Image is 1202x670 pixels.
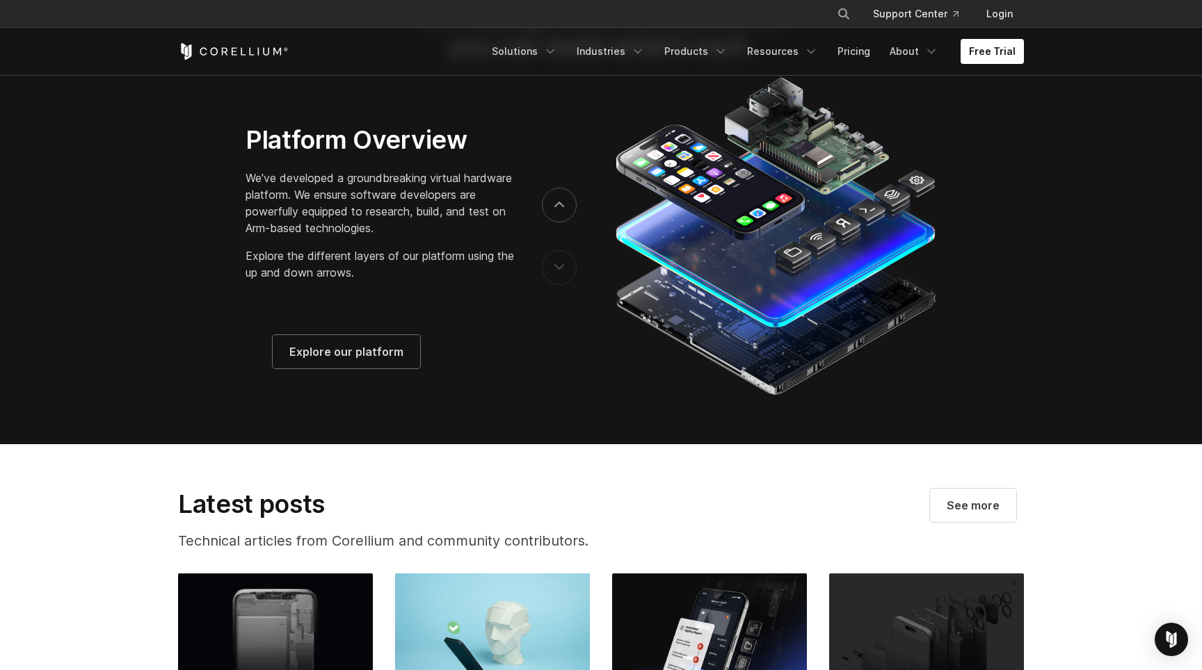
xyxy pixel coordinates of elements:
button: next [542,188,577,222]
a: Solutions [483,39,566,64]
a: Login [975,1,1024,26]
p: We've developed a groundbreaking virtual hardware platform. We ensure software developers are pow... [246,170,514,236]
img: Corellium_Platform_RPI_Full_470 [609,73,940,400]
a: Industries [568,39,653,64]
p: Explore the different layers of our platform using the up and down arrows. [246,247,514,281]
a: Free Trial [961,39,1024,64]
button: Search [831,1,856,26]
a: Corellium Home [178,43,289,60]
a: About [881,39,947,64]
a: Visit our blog [930,489,1016,522]
a: Pricing [829,39,879,64]
a: Resources [739,39,826,64]
span: See more [947,497,1000,514]
span: Explore our platform [289,343,403,360]
h3: Platform Overview [246,124,514,155]
button: previous [542,250,577,285]
div: Navigation Menu [820,1,1024,26]
div: Open Intercom Messenger [1155,623,1188,656]
a: Explore our platform [273,335,420,368]
p: Technical articles from Corellium and community contributors. [178,530,652,551]
div: Navigation Menu [483,39,1024,64]
a: Products [656,39,736,64]
a: Support Center [862,1,970,26]
h2: Latest posts [178,489,652,519]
